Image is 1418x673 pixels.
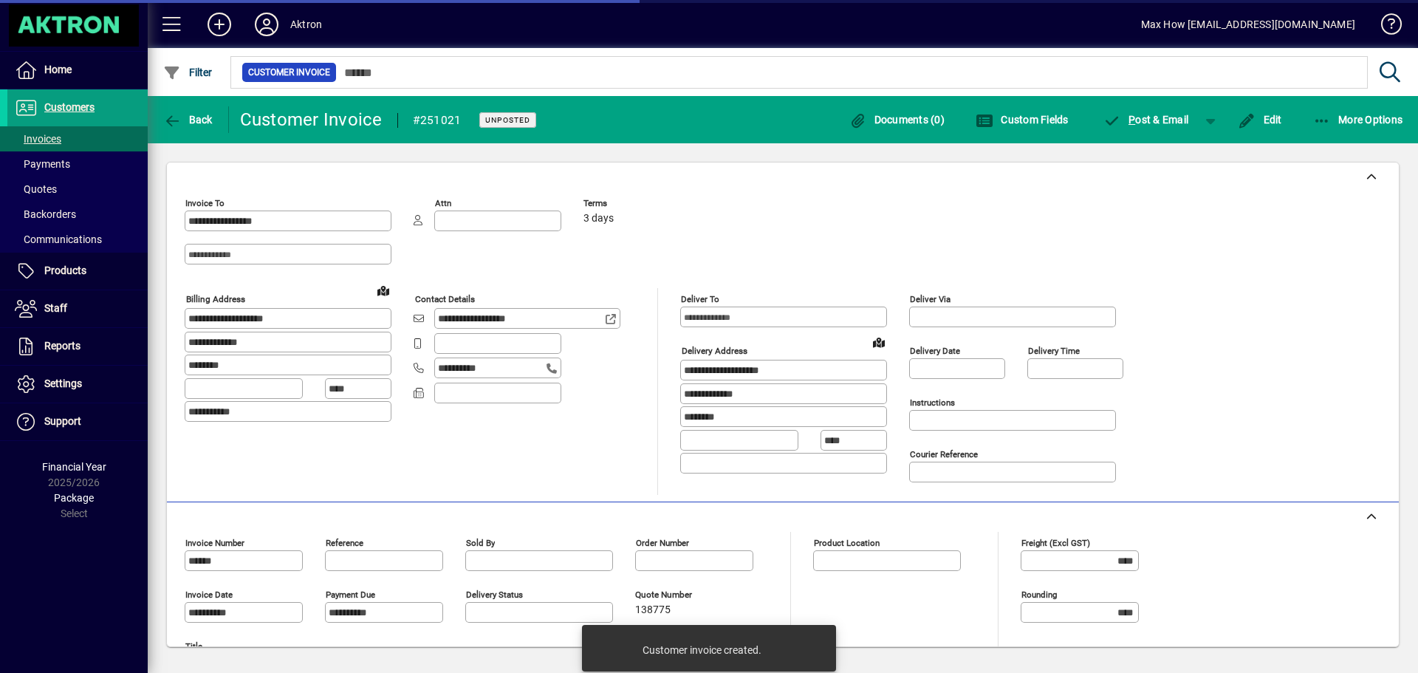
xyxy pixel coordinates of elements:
span: Home [44,64,72,75]
mat-label: Invoice date [185,590,233,600]
button: Documents (0) [845,106,948,133]
span: Financial Year [42,461,106,473]
mat-label: Delivery time [1028,346,1080,356]
span: Customers [44,101,95,113]
span: Documents (0) [849,114,945,126]
a: View on map [371,279,395,302]
span: Customer Invoice [248,65,330,80]
mat-label: Courier Reference [910,449,978,460]
span: Communications [15,233,102,245]
span: Invoices [15,133,61,145]
button: Add [196,11,243,38]
span: 3 days [583,213,614,225]
button: Custom Fields [972,106,1072,133]
span: Support [44,415,81,427]
span: Custom Fields [976,114,1069,126]
div: Customer Invoice [240,108,383,131]
a: Home [7,52,148,89]
div: Aktron [290,13,322,36]
a: Settings [7,366,148,403]
mat-label: Invoice number [185,538,244,548]
span: Backorders [15,208,76,220]
span: Staff [44,302,67,314]
span: Settings [44,378,82,389]
a: Quotes [7,177,148,202]
span: Quotes [15,183,57,195]
a: Knowledge Base [1370,3,1400,51]
mat-label: Order number [636,538,689,548]
mat-label: Deliver via [910,294,951,304]
span: P [1128,114,1135,126]
app-page-header-button: Back [148,106,229,133]
button: Filter [160,59,216,86]
a: View on map [867,330,891,354]
mat-label: Delivery date [910,346,960,356]
a: Staff [7,290,148,327]
button: More Options [1309,106,1407,133]
a: Backorders [7,202,148,227]
a: Reports [7,328,148,365]
span: Filter [163,66,213,78]
button: Profile [243,11,290,38]
span: Products [44,264,86,276]
a: Invoices [7,126,148,151]
mat-label: Instructions [910,397,955,408]
mat-label: Sold by [466,538,495,548]
mat-label: Deliver To [681,294,719,304]
span: Back [163,114,213,126]
button: Back [160,106,216,133]
span: Payments [15,158,70,170]
a: Payments [7,151,148,177]
div: #251021 [413,109,462,132]
button: Post & Email [1096,106,1196,133]
mat-label: Title [185,641,202,652]
span: More Options [1313,114,1403,126]
a: Communications [7,227,148,252]
span: Terms [583,199,672,208]
mat-label: Rounding [1021,590,1057,600]
a: Products [7,253,148,290]
mat-label: Product location [814,538,880,548]
mat-label: Reference [326,538,363,548]
mat-label: Invoice To [185,198,225,208]
span: ost & Email [1103,114,1189,126]
span: Unposted [485,115,530,125]
span: Edit [1238,114,1282,126]
div: Max How [EMAIL_ADDRESS][DOMAIN_NAME] [1141,13,1355,36]
span: Quote number [635,590,724,600]
button: Edit [1234,106,1286,133]
span: Package [54,492,94,504]
mat-label: Freight (excl GST) [1021,538,1090,548]
a: Support [7,403,148,440]
span: Reports [44,340,81,352]
mat-label: Payment due [326,590,375,600]
mat-label: Attn [435,198,451,208]
span: 138775 [635,604,671,616]
mat-label: Delivery status [466,590,523,600]
div: Customer invoice created. [643,643,761,657]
